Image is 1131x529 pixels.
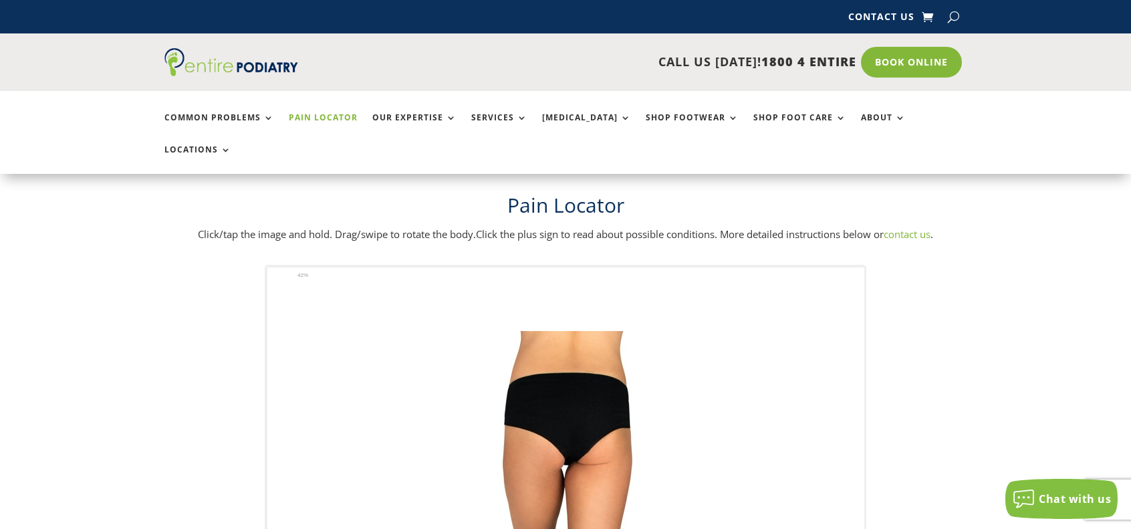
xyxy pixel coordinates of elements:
[848,12,914,27] a: Contact Us
[372,113,457,142] a: Our Expertise
[297,270,314,281] span: 42%
[164,191,967,226] h1: Pain Locator
[1005,479,1118,519] button: Chat with us
[884,227,930,241] a: contact us
[861,113,906,142] a: About
[542,113,631,142] a: [MEDICAL_DATA]
[761,54,856,70] span: 1800 4 ENTIRE
[1039,492,1111,506] span: Chat with us
[861,47,962,78] a: Book Online
[476,227,933,241] span: Click the plus sign to read about possible conditions. More detailed instructions below or .
[164,145,231,174] a: Locations
[164,113,274,142] a: Common Problems
[350,54,856,71] p: CALL US [DATE]!
[289,113,358,142] a: Pain Locator
[471,113,527,142] a: Services
[753,113,846,142] a: Shop Foot Care
[164,66,298,79] a: Entire Podiatry
[198,227,476,241] span: Click/tap the image and hold. Drag/swipe to rotate the body.
[646,113,739,142] a: Shop Footwear
[164,48,298,76] img: logo (1)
